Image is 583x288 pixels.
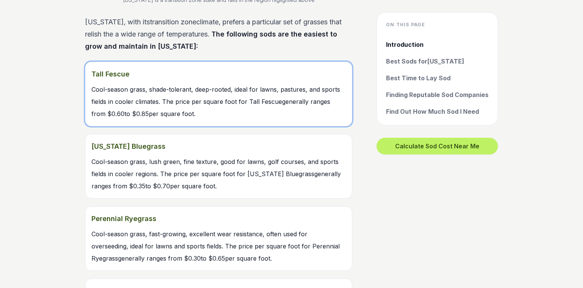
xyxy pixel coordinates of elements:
strong: [US_STATE] Bluegrass [91,140,346,153]
span: Cool-season grass, lush green, fine texture, good for lawns, golf courses, and sports fields in c... [91,158,341,190]
a: Tall FescueCool-season grass, shade-tolerant, deep-rooted, ideal for lawns, pastures, and sports ... [85,62,352,126]
a: Best Sods for[US_STATE] [386,57,488,66]
p: [US_STATE] , with its transition zone climate, prefers a particular set of grasses that relish th... [85,16,352,53]
a: Perennial RyegrassCool-season grass, fast-growing, excellent wear resistance, often used for over... [85,206,352,271]
a: [US_STATE] BluegrassCool-season grass, lush green, fine texture, good for lawns, golf courses, an... [85,134,352,199]
strong: Tall Fescue [91,68,346,80]
a: Finding Reputable Sod Companies [386,90,488,99]
button: Calculate Sod Cost Near Me [377,138,498,154]
span: Cool-season grass, shade-tolerant, deep-rooted, ideal for lawns, pastures, and sports fields in c... [91,86,340,118]
a: Best Time to Lay Sod [386,73,488,83]
strong: Perennial Ryegrass [91,213,346,225]
h4: On this page [386,22,488,28]
a: Introduction [386,40,488,49]
a: Find Out How Much Sod I Need [386,107,488,116]
span: Cool-season grass, fast-growing, excellent wear resistance, often used for overseeding, ideal for... [91,230,340,262]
